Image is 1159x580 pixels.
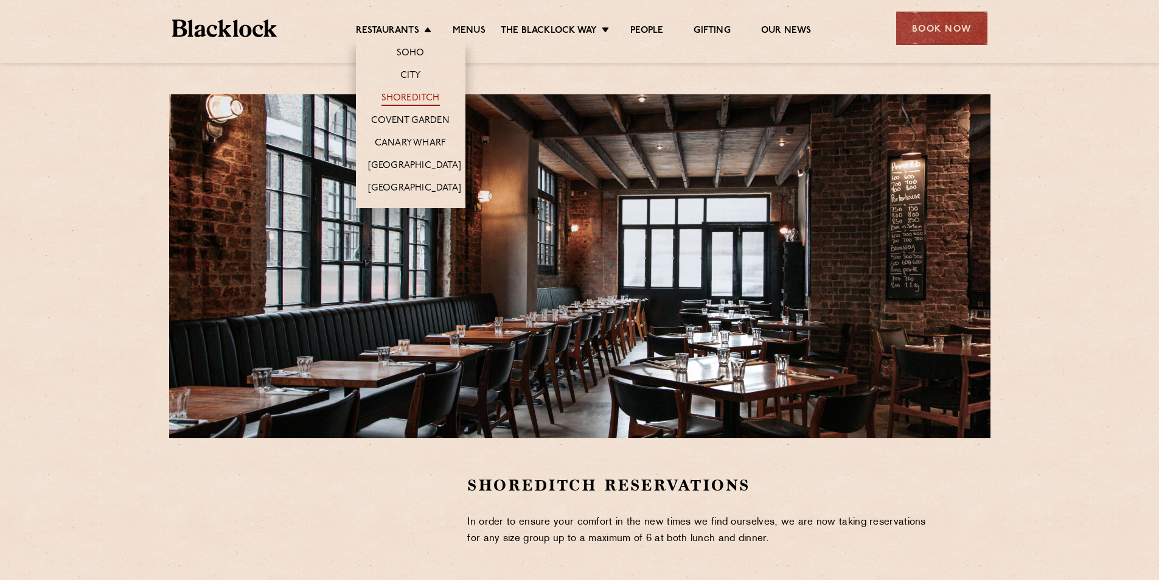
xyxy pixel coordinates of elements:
a: Canary Wharf [375,138,446,151]
a: Gifting [694,25,730,38]
a: Menus [453,25,486,38]
a: Shoreditch [381,93,440,106]
a: Restaurants [356,25,419,38]
h2: Shoreditch Reservations [467,475,934,496]
img: BL_Textured_Logo-footer-cropped.svg [172,19,277,37]
a: People [630,25,663,38]
a: [GEOGRAPHIC_DATA] [368,183,461,196]
p: In order to ensure your comfort in the new times we find ourselves, we are now taking reservation... [467,514,934,547]
a: City [400,70,421,83]
a: Our News [761,25,812,38]
a: [GEOGRAPHIC_DATA] [368,160,461,173]
a: Soho [397,47,425,61]
a: The Blacklock Way [501,25,597,38]
a: Covent Garden [371,115,450,128]
div: Book Now [896,12,987,45]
